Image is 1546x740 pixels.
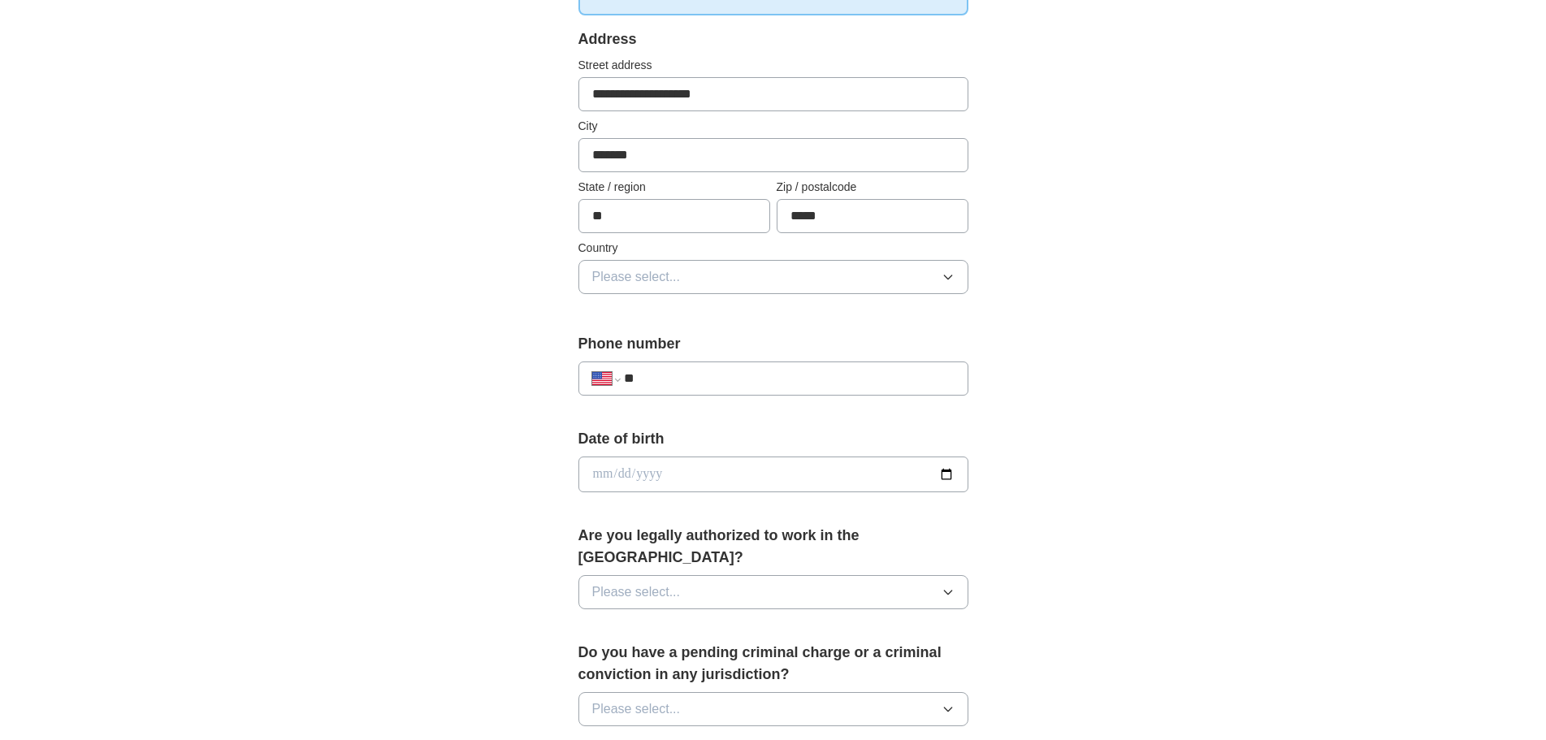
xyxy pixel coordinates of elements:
[578,642,968,686] label: Do you have a pending criminal charge or a criminal conviction in any jurisdiction?
[578,118,968,135] label: City
[578,28,968,50] div: Address
[592,699,681,719] span: Please select...
[578,240,968,257] label: Country
[578,179,770,196] label: State / region
[777,179,968,196] label: Zip / postalcode
[578,333,968,355] label: Phone number
[578,525,968,569] label: Are you legally authorized to work in the [GEOGRAPHIC_DATA]?
[578,428,968,450] label: Date of birth
[592,582,681,602] span: Please select...
[578,260,968,294] button: Please select...
[592,267,681,287] span: Please select...
[578,692,968,726] button: Please select...
[578,575,968,609] button: Please select...
[578,57,968,74] label: Street address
